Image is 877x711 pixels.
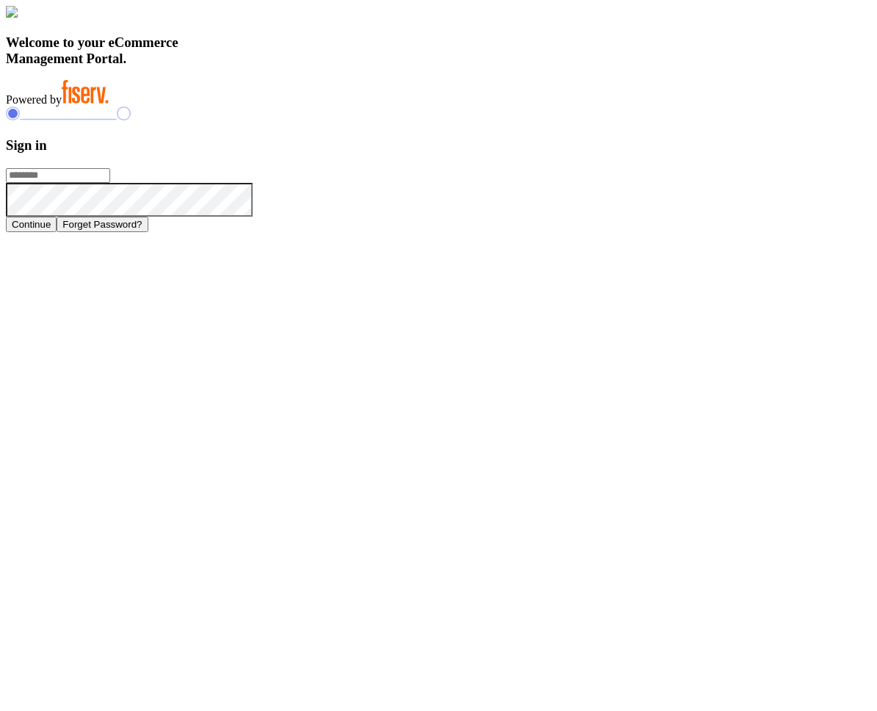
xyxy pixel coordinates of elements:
[6,217,57,232] button: Continue
[57,217,148,232] button: Forget Password?
[6,35,871,67] h3: Welcome to your eCommerce Management Portal.
[6,6,18,18] img: card_Illustration.svg
[6,93,62,106] span: Powered by
[6,137,871,154] h3: Sign in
